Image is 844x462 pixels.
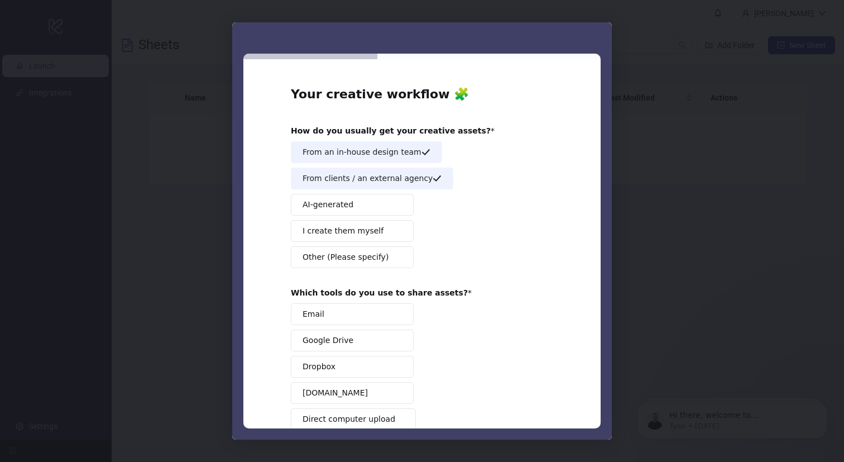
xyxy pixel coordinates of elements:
span: From an in-house design team [303,146,421,158]
span: I create them myself [303,225,383,237]
p: Message from Tyan, sent 1d ago [49,43,193,53]
img: Profile image for Tyan [25,34,43,51]
button: Direct computer upload [291,408,416,430]
button: Dropbox [291,356,414,378]
span: [DOMAIN_NAME] [303,387,368,399]
button: Email [291,303,414,325]
span: Email [303,308,324,320]
button: I create them myself [291,220,414,242]
b: How do you usually get your creative assets? [291,126,491,135]
span: Other (Please specify) [303,251,389,263]
span: Dropbox [303,361,335,373]
button: From an in-house design team [291,141,442,163]
b: Your creative workflow 🧩 [291,87,469,101]
span: Direct computer upload [303,413,395,425]
button: Other (Please specify) [291,246,414,268]
span: From clients / an external agency [303,173,433,184]
span: AI-generated [303,199,353,211]
b: Which tools do you use to share assets? [291,288,468,297]
button: From clients / an external agency [291,168,453,189]
span: Google Drive [303,335,353,346]
button: Google Drive [291,330,414,351]
div: message notification from Tyan, 1d ago. Hi there, welcome to Kitchn.io. I'll reach out via e-mail... [17,23,207,60]
span: Hi there, welcome to [DOMAIN_NAME]. I'll reach out via e-mail separately, but just wanted you to ... [49,32,192,108]
button: AI-generated [291,194,414,216]
button: [DOMAIN_NAME] [291,382,414,404]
